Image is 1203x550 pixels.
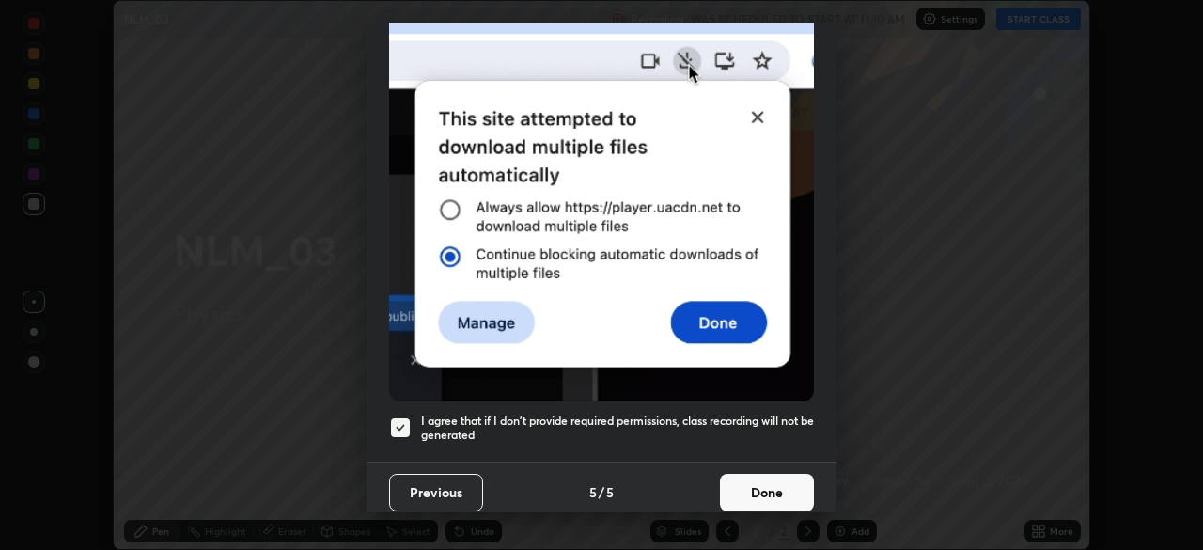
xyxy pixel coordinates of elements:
[389,474,483,511] button: Previous
[720,474,814,511] button: Done
[421,414,814,443] h5: I agree that if I don't provide required permissions, class recording will not be generated
[589,482,597,502] h4: 5
[599,482,604,502] h4: /
[606,482,614,502] h4: 5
